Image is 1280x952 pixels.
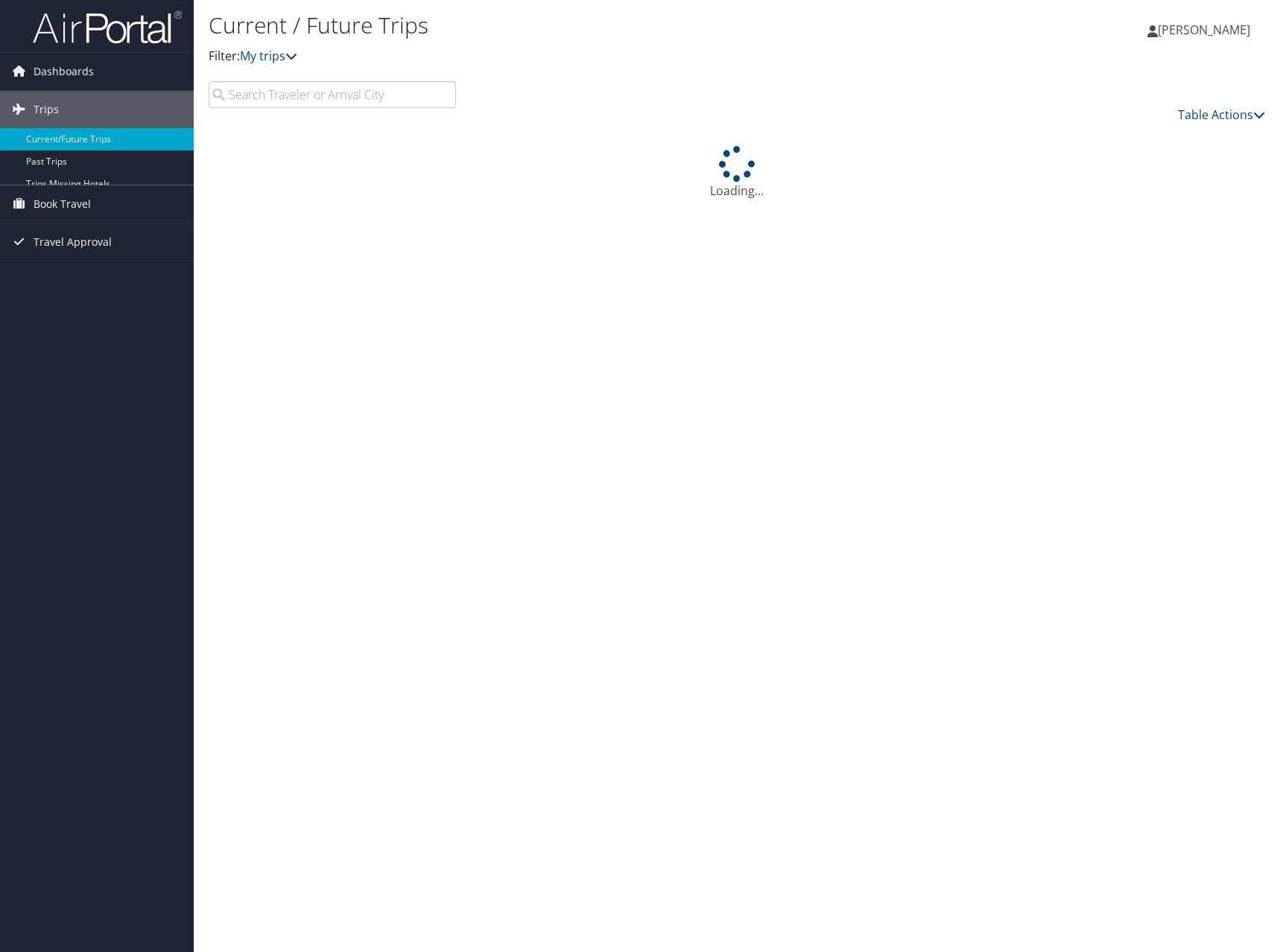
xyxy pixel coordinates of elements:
[1147,7,1265,52] a: [PERSON_NAME]
[209,146,1265,200] div: Loading...
[240,48,297,64] a: My trips
[33,10,182,45] img: airportal-logo.png
[34,223,112,261] span: Travel Approval
[1178,107,1265,123] a: Table Actions
[209,47,913,66] p: Filter:
[34,91,59,128] span: Trips
[34,53,94,90] span: Dashboards
[209,81,456,108] input: Search Traveler or Arrival City
[209,10,913,41] h1: Current / Future Trips
[34,185,91,223] span: Book Travel
[1158,22,1250,38] span: [PERSON_NAME]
